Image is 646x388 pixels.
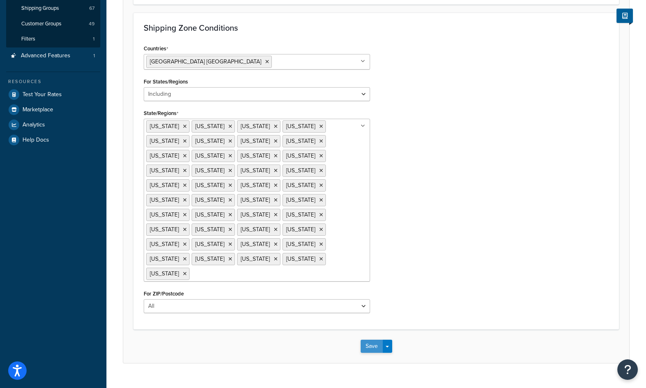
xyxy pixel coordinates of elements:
a: Customer Groups49 [6,16,100,32]
div: Resources [6,78,100,85]
span: Test Your Rates [23,91,62,98]
span: [US_STATE] [150,225,179,234]
a: Marketplace [6,102,100,117]
span: Marketplace [23,106,53,113]
span: [US_STATE] [150,210,179,219]
span: [US_STATE] [150,181,179,189]
span: [US_STATE] [195,122,224,131]
li: Filters [6,32,100,47]
a: Analytics [6,117,100,132]
span: [US_STATE] [195,225,224,234]
span: [US_STATE] [195,240,224,248]
span: [US_STATE] [286,210,315,219]
span: Analytics [23,122,45,129]
a: Test Your Rates [6,87,100,102]
span: [US_STATE] [150,255,179,263]
a: Advanced Features1 [6,48,100,63]
span: [US_STATE] [241,255,270,263]
span: [US_STATE] [241,151,270,160]
span: [US_STATE] [195,210,224,219]
span: [US_STATE] [241,122,270,131]
span: [US_STATE] [150,137,179,145]
a: Help Docs [6,133,100,147]
span: [US_STATE] [286,151,315,160]
button: Show Help Docs [617,9,633,23]
span: Customer Groups [21,20,61,27]
span: [US_STATE] [241,166,270,175]
span: 1 [93,36,95,43]
span: [US_STATE] [241,181,270,189]
span: [US_STATE] [286,181,315,189]
span: [US_STATE] [195,137,224,145]
li: Customer Groups [6,16,100,32]
span: Filters [21,36,35,43]
span: Advanced Features [21,52,70,59]
span: [US_STATE] [286,240,315,248]
span: [US_STATE] [286,122,315,131]
label: State/Regions [144,110,178,117]
span: [US_STATE] [195,151,224,160]
span: 67 [89,5,95,12]
span: [US_STATE] [150,196,179,204]
span: Help Docs [23,137,49,144]
span: [US_STATE] [286,255,315,263]
a: Shipping Groups67 [6,1,100,16]
span: [US_STATE] [286,196,315,204]
span: [US_STATE] [195,166,224,175]
span: [US_STATE] [241,196,270,204]
span: 1 [93,52,95,59]
li: Shipping Groups [6,1,100,16]
h3: Shipping Zone Conditions [144,23,609,32]
label: For ZIP/Postcode [144,291,184,297]
span: [GEOGRAPHIC_DATA] [GEOGRAPHIC_DATA] [150,57,261,66]
span: [US_STATE] [150,151,179,160]
span: [US_STATE] [195,196,224,204]
span: [US_STATE] [286,225,315,234]
span: 49 [89,20,95,27]
span: [US_STATE] [150,166,179,175]
span: [US_STATE] [241,240,270,248]
span: [US_STATE] [241,137,270,145]
span: Shipping Groups [21,5,59,12]
span: [US_STATE] [195,255,224,263]
span: [US_STATE] [150,240,179,248]
span: [US_STATE] [195,181,224,189]
button: Open Resource Center [617,359,638,380]
span: [US_STATE] [241,210,270,219]
span: [US_STATE] [286,166,315,175]
li: Advanced Features [6,48,100,63]
span: [US_STATE] [150,122,179,131]
a: Filters1 [6,32,100,47]
button: Save [361,340,383,353]
span: [US_STATE] [150,269,179,278]
span: [US_STATE] [286,137,315,145]
label: For States/Regions [144,79,188,85]
span: [US_STATE] [241,225,270,234]
label: Countries [144,45,168,52]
